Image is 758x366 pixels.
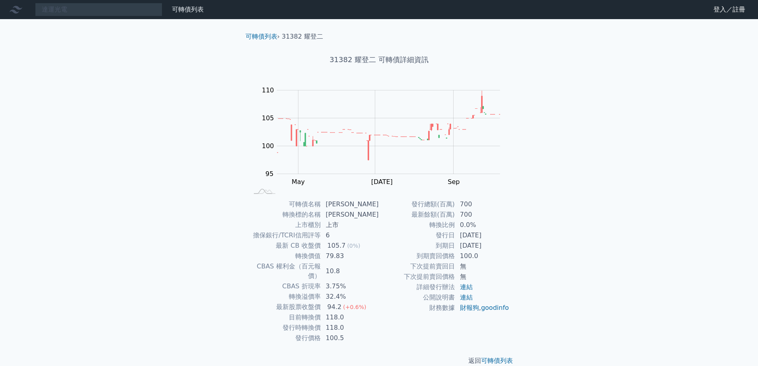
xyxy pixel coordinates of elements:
td: 發行價格 [249,333,321,343]
a: 登入／註冊 [707,3,752,16]
td: 發行時轉換價 [249,323,321,333]
td: 最新 CB 收盤價 [249,241,321,251]
td: 118.0 [321,323,379,333]
td: 發行日 [379,230,455,241]
td: 轉換標的名稱 [249,209,321,220]
td: 32.4% [321,292,379,302]
g: Chart [257,86,512,186]
td: 700 [455,209,510,220]
a: 連結 [460,294,473,301]
input: 搜尋可轉債 代號／名稱 [35,3,162,16]
td: [PERSON_NAME] [321,209,379,220]
td: 轉換比例 [379,220,455,230]
tspan: Sep [448,178,460,186]
td: [DATE] [455,241,510,251]
td: 公開說明書 [379,292,455,303]
td: 詳細發行辦法 [379,282,455,292]
td: 無 [455,272,510,282]
td: 最新股票收盤價 [249,302,321,312]
tspan: 110 [262,86,274,94]
td: 3.75% [321,281,379,292]
p: 返回 [239,356,519,366]
td: CBAS 折現率 [249,281,321,292]
a: goodinfo [481,304,509,311]
td: 下次提前賣回日 [379,261,455,272]
td: 轉換溢價率 [249,292,321,302]
td: 無 [455,261,510,272]
td: 最新餘額(百萬) [379,209,455,220]
tspan: 100 [262,142,274,150]
td: 100.5 [321,333,379,343]
td: 到期日 [379,241,455,251]
td: , [455,303,510,313]
td: 79.83 [321,251,379,261]
td: 6 [321,230,379,241]
td: 100.0 [455,251,510,261]
a: 可轉債列表 [246,33,277,40]
td: 0.0% [455,220,510,230]
div: 94.2 [326,302,343,312]
td: 擔保銀行/TCRI信用評等 [249,230,321,241]
td: [PERSON_NAME] [321,199,379,209]
a: 可轉債列表 [172,6,204,13]
tspan: 105 [262,114,274,122]
td: [DATE] [455,230,510,241]
td: 10.8 [321,261,379,281]
td: 下次提前賣回價格 [379,272,455,282]
span: (0%) [347,243,360,249]
h1: 31382 耀登二 可轉債詳細資訊 [239,54,519,65]
td: 目前轉換價 [249,312,321,323]
td: 發行總額(百萬) [379,199,455,209]
tspan: 95 [265,170,273,178]
li: 31382 耀登二 [282,32,323,41]
td: 轉換價值 [249,251,321,261]
span: (+0.6%) [343,304,366,310]
td: 財務數據 [379,303,455,313]
tspan: May [292,178,305,186]
a: 連結 [460,283,473,291]
td: 700 [455,199,510,209]
td: 上市櫃別 [249,220,321,230]
a: 財報狗 [460,304,479,311]
td: 可轉債名稱 [249,199,321,209]
td: 到期賣回價格 [379,251,455,261]
td: 上市 [321,220,379,230]
td: CBAS 權利金（百元報價） [249,261,321,281]
li: › [246,32,280,41]
td: 118.0 [321,312,379,323]
div: 105.7 [326,241,347,251]
a: 可轉債列表 [481,357,513,364]
tspan: [DATE] [371,178,393,186]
